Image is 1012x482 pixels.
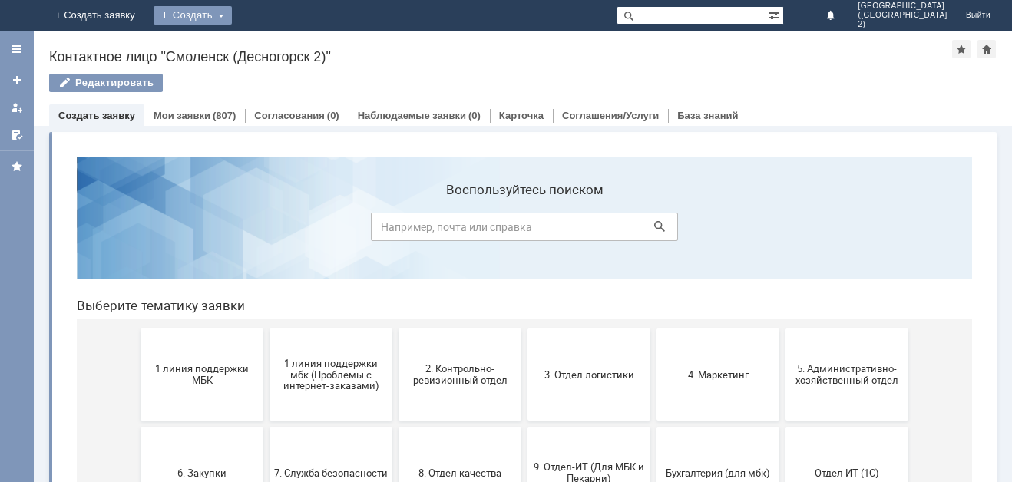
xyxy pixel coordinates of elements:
div: Добавить в избранное [952,40,971,58]
button: Отдел-ИТ (Офис) [205,381,328,473]
div: Контактное лицо "Смоленск (Десногорск 2)" [49,49,952,64]
span: 2. Контрольно-ревизионный отдел [339,219,452,242]
a: База знаний [677,110,738,121]
button: 7. Служба безопасности [205,282,328,375]
span: Отдел ИТ (1С) [726,322,839,334]
button: Это соглашение не активно! [592,381,715,473]
span: 9. Отдел-ИТ (Для МБК и Пекарни) [468,317,581,340]
input: Например, почта или справка [306,68,613,97]
button: Бухгалтерия (для мбк) [592,282,715,375]
span: 3. Отдел логистики [468,224,581,236]
span: Франчайзинг [468,421,581,432]
a: Соглашения/Услуги [562,110,659,121]
span: 1 линия поддержки мбк (Проблемы с интернет-заказами) [210,213,323,247]
button: 5. Административно-хозяйственный отдел [721,184,844,276]
a: Согласования [254,110,325,121]
span: Финансовый отдел [339,421,452,432]
button: Отдел-ИТ (Битрикс24 и CRM) [76,381,199,473]
span: 2) [858,20,947,29]
div: Создать [154,6,232,25]
span: 7. Служба безопасности [210,322,323,334]
button: Отдел ИТ (1С) [721,282,844,375]
header: Выберите тематику заявки [12,154,908,169]
label: Воспользуйтесь поиском [306,38,613,53]
button: Финансовый отдел [334,381,457,473]
a: Мои заявки [5,95,29,120]
button: 1 линия поддержки мбк (Проблемы с интернет-заказами) [205,184,328,276]
a: Создать заявку [5,68,29,92]
a: Наблюдаемые заявки [358,110,466,121]
span: [GEOGRAPHIC_DATA] [858,2,947,11]
div: (0) [468,110,481,121]
button: 6. Закупки [76,282,199,375]
span: Расширенный поиск [768,7,783,21]
a: Карточка [499,110,544,121]
span: 4. Маркетинг [597,224,710,236]
button: 3. Отдел логистики [463,184,586,276]
button: 8. Отдел качества [334,282,457,375]
div: Сделать домашней страницей [977,40,996,58]
button: Франчайзинг [463,381,586,473]
div: (0) [327,110,339,121]
span: [PERSON_NAME]. Услуги ИТ для МБК (оформляет L1) [726,409,839,444]
span: ([GEOGRAPHIC_DATA] [858,11,947,20]
button: 1 линия поддержки МБК [76,184,199,276]
button: 9. Отдел-ИТ (Для МБК и Пекарни) [463,282,586,375]
a: Мои заявки [154,110,210,121]
span: Отдел-ИТ (Битрикс24 и CRM) [81,415,194,438]
span: 6. Закупки [81,322,194,334]
span: Отдел-ИТ (Офис) [210,421,323,432]
a: Мои согласования [5,123,29,147]
a: Создать заявку [58,110,135,121]
span: 1 линия поддержки МБК [81,219,194,242]
span: Это соглашение не активно! [597,415,710,438]
button: 2. Контрольно-ревизионный отдел [334,184,457,276]
span: 8. Отдел качества [339,322,452,334]
button: 4. Маркетинг [592,184,715,276]
span: Бухгалтерия (для мбк) [597,322,710,334]
button: [PERSON_NAME]. Услуги ИТ для МБК (оформляет L1) [721,381,844,473]
span: 5. Административно-хозяйственный отдел [726,219,839,242]
div: (807) [213,110,236,121]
